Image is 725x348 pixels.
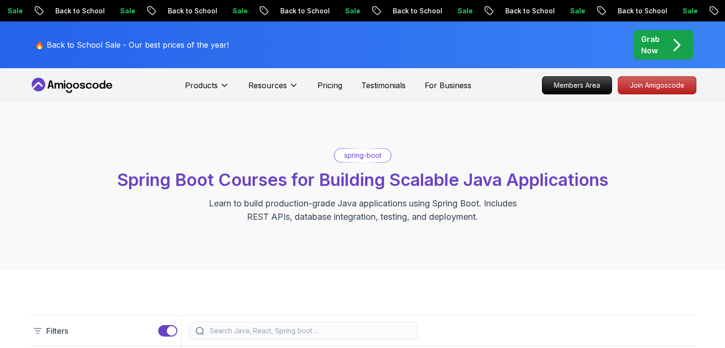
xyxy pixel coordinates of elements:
[361,80,406,91] a: Testimonials
[248,80,287,91] p: Resources
[431,6,461,16] p: Sale
[479,6,543,16] p: Back to School
[46,325,68,337] p: Filters
[208,326,412,336] input: Search Java, React, Spring boot ...
[117,169,608,190] span: Spring Boot Courses for Building Scalable Java Applications
[318,6,349,16] p: Sale
[35,39,229,51] p: 🔥 Back to School Sale - Our best prices of the year!
[591,6,656,16] p: Back to School
[618,77,696,94] p: Join Amigoscode
[254,6,318,16] p: Back to School
[656,6,686,16] p: Sale
[185,80,218,91] p: Products
[185,80,229,99] button: Products
[317,80,342,91] a: Pricing
[618,76,696,94] a: Join Amigoscode
[543,6,574,16] p: Sale
[248,80,298,99] button: Resources
[344,151,381,160] p: spring-boot
[366,6,431,16] p: Back to School
[203,197,523,224] p: Learn to build production-grade Java applications using Spring Boot. Includes REST APIs, database...
[141,6,206,16] p: Back to School
[425,80,471,91] a: For Business
[542,77,612,94] p: Members Area
[93,6,124,16] p: Sale
[542,76,612,94] a: Members Area
[641,33,660,56] p: Grab Now
[29,6,93,16] p: Back to School
[206,6,236,16] p: Sale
